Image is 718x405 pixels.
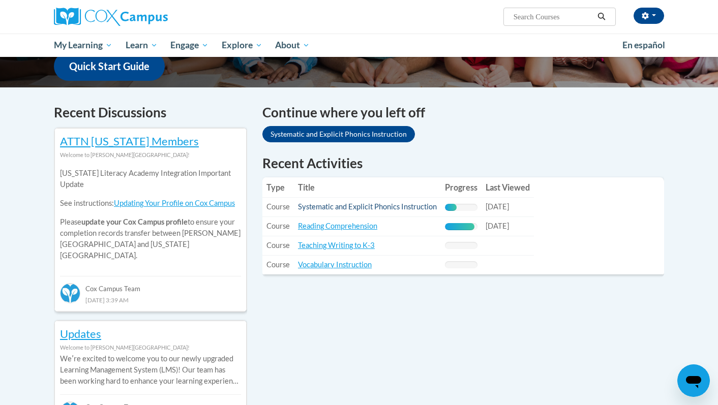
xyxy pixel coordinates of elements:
[275,39,310,51] span: About
[298,222,377,230] a: Reading Comprehension
[54,8,247,26] a: Cox Campus
[54,52,165,81] a: Quick Start Guide
[266,260,290,269] span: Course
[634,8,664,24] button: Account Settings
[60,342,241,353] div: Welcome to [PERSON_NAME][GEOGRAPHIC_DATA]!
[54,8,168,26] img: Cox Campus
[60,327,101,340] a: Updates
[60,134,199,148] a: ATTN [US_STATE] Members
[266,241,290,250] span: Course
[513,11,594,23] input: Search Courses
[486,202,509,211] span: [DATE]
[594,11,609,23] button: Search
[298,260,372,269] a: Vocabulary Instruction
[39,34,679,57] div: Main menu
[222,39,262,51] span: Explore
[60,149,241,161] div: Welcome to [PERSON_NAME][GEOGRAPHIC_DATA]!
[119,34,164,57] a: Learn
[114,199,235,207] a: Updating Your Profile on Cox Campus
[677,364,710,397] iframe: Button to launch messaging window
[262,103,664,122] h4: Continue where you left off
[445,204,457,211] div: Progress, %
[54,39,112,51] span: My Learning
[60,198,241,209] p: See instructions:
[60,294,241,305] div: [DATE] 3:39 AM
[164,34,215,57] a: Engage
[60,161,241,269] div: Please to ensure your completion records transfer between [PERSON_NAME][GEOGRAPHIC_DATA] and [US_...
[445,223,474,230] div: Progress, %
[81,217,188,226] b: update your Cox Campus profile
[482,177,534,198] th: Last Viewed
[60,283,80,303] img: Cox Campus Team
[269,34,317,57] a: About
[170,39,208,51] span: Engage
[441,177,482,198] th: Progress
[298,202,437,211] a: Systematic and Explicit Phonics Instruction
[47,34,119,57] a: My Learning
[262,177,294,198] th: Type
[486,222,509,230] span: [DATE]
[262,126,415,142] a: Systematic and Explicit Phonics Instruction
[60,353,241,387] p: Weʹre excited to welcome you to our newly upgraded Learning Management System (LMS)! Our team has...
[215,34,269,57] a: Explore
[126,39,158,51] span: Learn
[616,35,672,56] a: En español
[266,202,290,211] span: Course
[262,154,664,172] h1: Recent Activities
[622,40,665,50] span: En español
[60,276,241,294] div: Cox Campus Team
[60,168,241,190] p: [US_STATE] Literacy Academy Integration Important Update
[266,222,290,230] span: Course
[54,103,247,122] h4: Recent Discussions
[294,177,441,198] th: Title
[298,241,375,250] a: Teaching Writing to K-3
